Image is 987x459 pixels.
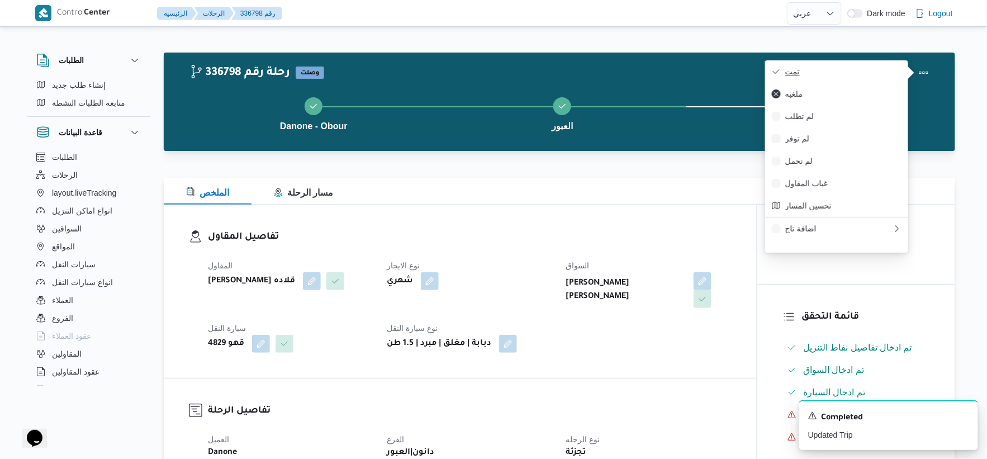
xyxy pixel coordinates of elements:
span: المقاول [208,261,232,270]
span: لم تطلب [785,112,901,121]
span: السواقين [52,222,82,235]
span: تم ادخال السواق [803,365,864,375]
span: layout.liveTracking [52,186,116,200]
span: Dark mode [863,9,905,18]
span: انواع سيارات النقل [52,276,113,289]
h2: 336798 رحلة رقم [189,67,290,81]
span: المواقع [52,240,75,253]
button: لم توفر [765,127,908,150]
span: العبور [552,120,573,133]
button: الرحلات [194,7,234,20]
button: ملغيه [765,83,908,105]
span: الفروع [52,311,73,325]
button: انواع سيارات النقل [32,273,146,291]
button: تم ادخال السواق [783,361,930,379]
span: تم ادخال السيارة [803,386,865,399]
h3: تفاصيل المقاول [208,230,732,245]
span: تم ادخال السيارة [803,387,865,397]
span: الفرع [387,435,404,444]
span: تم ادخال السواق [803,363,864,377]
span: السواق [566,261,589,270]
div: الطلبات [27,76,150,116]
b: Center [84,9,110,18]
img: X8yXhbKr1z7QwAAAABJRU5ErkJggg== [35,5,51,21]
button: لم تطلب [765,105,908,127]
button: layout.liveTracking [32,184,146,202]
span: متابعة الطلبات النشطة [52,96,125,110]
span: سيارة النقل [208,324,246,333]
span: Logout [929,7,953,20]
button: اجهزة التليفون [32,381,146,399]
span: انواع اماكن التنزيل [52,204,112,217]
span: نوع الرحله [566,435,600,444]
span: Completed [822,411,863,425]
svg: Step 1 is complete [309,102,318,111]
span: العميل [208,435,229,444]
span: تم ادخال تفاصيل نفاط التنزيل [803,341,912,354]
b: [PERSON_NAME] قلاده [208,275,295,288]
span: نوع سيارة النقل [387,324,438,333]
span: الرحلات [52,168,78,182]
span: الملخص [186,188,229,197]
span: الطلبات [52,150,77,164]
button: الطلبات [32,148,146,166]
div: Notification [808,410,969,425]
span: غياب المقاول [785,179,901,188]
span: لم توفر [785,134,901,143]
span: إنشاء طلب جديد [52,78,106,92]
button: تحسين المسار [765,195,908,217]
b: وصلت [301,70,319,77]
button: تم ادخال السيارة [783,384,930,401]
span: اضافة تاج [785,224,893,233]
span: نوع الايجار [387,261,420,270]
span: العملاء [52,294,73,307]
iframe: chat widget [11,414,47,448]
h3: تفاصيل الرحلة [208,404,732,419]
button: تم ادخال تفاصيل نفاط التنزيل [783,339,930,357]
span: تم ادخال تفاصيل نفاط التنزيل [803,343,912,352]
button: الرحلات [32,166,146,184]
span: تحسين المسار [785,201,901,210]
span: المقاولين [52,347,82,361]
h3: قاعدة البيانات [59,126,102,139]
button: الرئيسيه [157,7,196,20]
button: الطلبات [36,54,141,67]
button: Danone - Obour [686,84,935,142]
span: اجهزة التليفون [52,383,98,396]
button: اضافة تاج [765,217,908,240]
button: غياب المقاول [765,172,908,195]
button: عقود العملاء [32,327,146,345]
span: لم تحمل [785,157,901,165]
button: المواقع [32,238,146,255]
span: وصلت [296,67,324,79]
button: العبور [438,84,687,142]
p: Updated Trip [808,429,969,441]
svg: Step 2 is complete [558,102,567,111]
span: Danone - Obour [280,120,348,133]
button: متابعة الطلبات النشطة [32,94,146,112]
button: عقود المقاولين [32,363,146,381]
span: سيارات النقل [52,258,96,271]
button: قاعدة البيانات [36,126,141,139]
button: Logout [911,2,957,25]
button: إنشاء طلب جديد [32,76,146,94]
span: مسار الرحلة [274,188,333,197]
h3: الطلبات [59,54,84,67]
button: لم تحمل [765,150,908,172]
b: [PERSON_NAME] [PERSON_NAME] [566,277,685,304]
span: ملغيه [785,89,901,98]
h3: قائمة التحقق [801,310,930,325]
b: شهري [387,275,413,288]
span: تمت [785,67,901,76]
button: السواقين [32,220,146,238]
button: المقاولين [32,345,146,363]
button: تمت [765,60,908,83]
button: الفروع [32,309,146,327]
b: 4829 قهو [208,337,244,351]
button: سيارات النقل [32,255,146,273]
div: قاعدة البيانات [27,148,150,390]
button: انواع اماكن التنزيل [32,202,146,220]
b: دبابة | مغلق | مبرد | 1.5 طن [387,337,491,351]
button: Danone - Obour [189,84,438,142]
